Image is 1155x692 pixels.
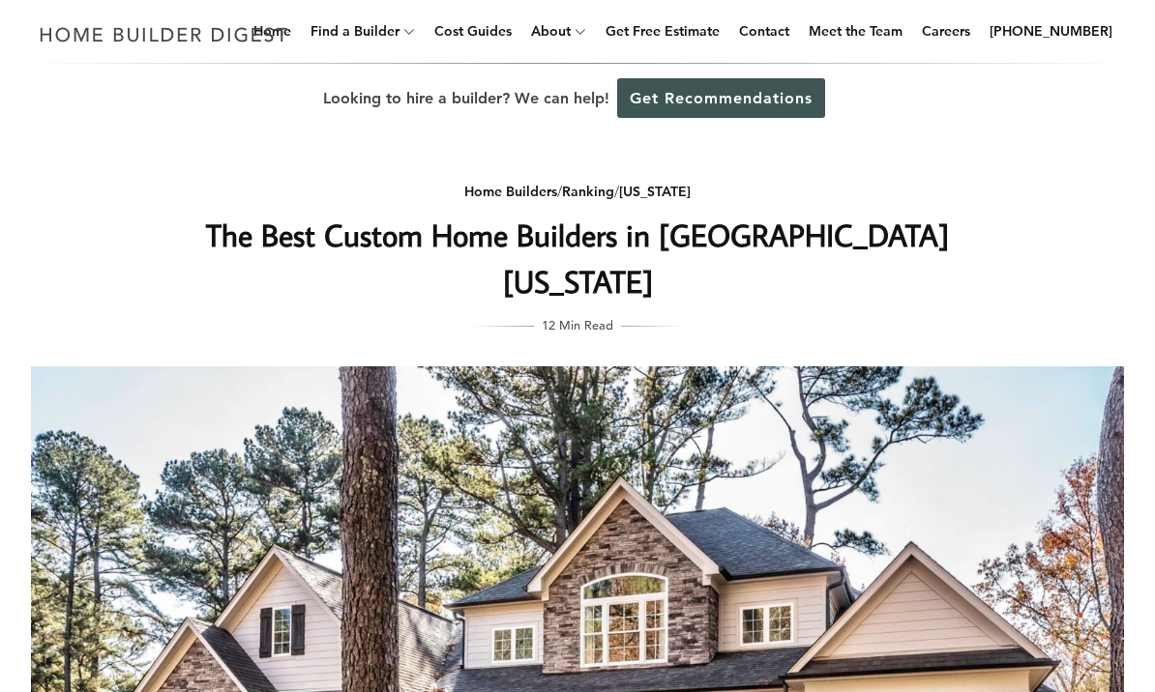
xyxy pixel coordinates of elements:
[617,78,825,118] a: Get Recommendations
[31,15,297,53] img: Home Builder Digest
[192,212,963,304] h1: The Best Custom Home Builders in [GEOGRAPHIC_DATA] [US_STATE]
[192,180,963,204] div: / /
[619,183,691,200] a: [US_STATE]
[562,183,614,200] a: Ranking
[542,314,613,335] span: 12 Min Read
[464,183,557,200] a: Home Builders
